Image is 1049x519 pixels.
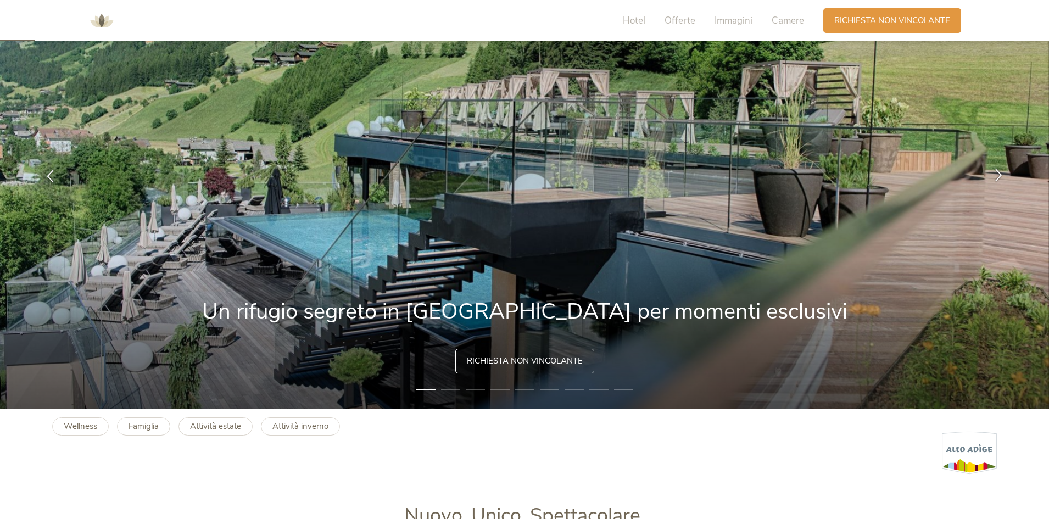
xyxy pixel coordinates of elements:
[623,14,645,27] span: Hotel
[64,421,97,432] b: Wellness
[52,417,109,436] a: Wellness
[178,417,253,436] a: Attività estate
[261,417,340,436] a: Attività inverno
[467,355,583,367] span: Richiesta non vincolante
[834,15,950,26] span: Richiesta non vincolante
[129,421,159,432] b: Famiglia
[85,16,118,24] a: AMONTI & LUNARIS Wellnessresort
[665,14,695,27] span: Offerte
[715,14,752,27] span: Immagini
[85,4,118,37] img: AMONTI & LUNARIS Wellnessresort
[272,421,328,432] b: Attività inverno
[190,421,241,432] b: Attività estate
[942,431,997,475] img: Alto Adige
[117,417,170,436] a: Famiglia
[772,14,804,27] span: Camere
